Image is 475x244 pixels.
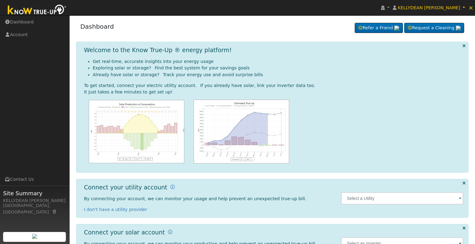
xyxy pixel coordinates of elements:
div: To get started, connect your electric utility account. If you already have solar, link your inver... [84,82,464,89]
span: By connecting your account, we can monitor your usage and help prevent an unexpected true-up bill. [84,196,306,201]
a: Dashboard [80,23,114,30]
span: KELLYDEAN [PERSON_NAME] [398,5,460,10]
li: Exploring solar or storage? Find the best system for your savings goals [93,65,464,71]
h1: Connect your utility account [84,184,167,191]
div: It just takes a few minutes to get set up! [84,89,464,95]
span: × [468,4,473,11]
img: retrieve [394,26,399,31]
img: retrieve [32,234,37,239]
a: Map [52,209,58,214]
div: KELLYDEAN [PERSON_NAME] [3,197,66,204]
span: Site Summary [3,189,66,197]
h1: Connect your solar account [84,229,165,236]
li: Already have solar or storage? Track your energy use and avoid surprise bills [93,72,464,78]
a: Request a Cleaning [404,23,464,33]
li: Get real-time, accurate insights into your energy usage [93,58,464,65]
a: Refer a Friend [355,23,403,33]
img: Know True-Up [5,3,70,17]
img: retrieve [456,26,461,31]
input: Select a Utility [341,192,463,205]
a: I don't have a utility provider [84,207,147,212]
h1: Welcome to the Know True-Up ® energy platform! [84,47,232,54]
div: [GEOGRAPHIC_DATA], [GEOGRAPHIC_DATA] [3,202,66,215]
